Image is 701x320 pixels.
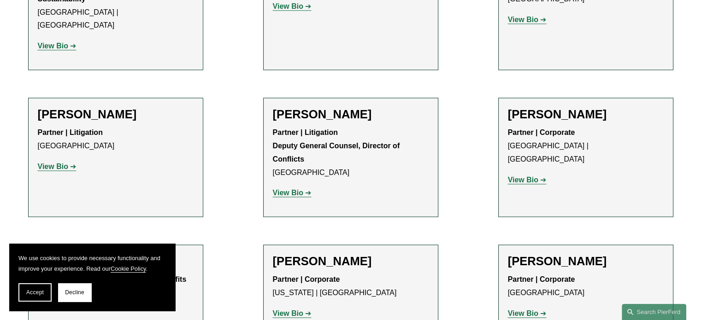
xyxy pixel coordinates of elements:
h2: [PERSON_NAME] [273,254,429,268]
p: We use cookies to provide necessary functionality and improve your experience. Read our . [18,253,166,274]
p: [GEOGRAPHIC_DATA] [508,273,664,300]
strong: View Bio [273,2,303,10]
h2: [PERSON_NAME] [508,107,664,122]
strong: Partner | Corporate [508,275,575,283]
span: Decline [65,289,84,296]
strong: View Bio [508,176,538,184]
button: Accept [18,283,52,302]
h2: [PERSON_NAME] [508,254,664,268]
strong: Partner | Litigation [38,128,103,136]
a: View Bio [508,16,547,23]
strong: View Bio [38,163,68,170]
strong: View Bio [38,42,68,50]
strong: Partner | Corporate [273,275,340,283]
strong: View Bio [273,309,303,317]
strong: Partner | Litigation Deputy General Counsel, Director of Conflicts [273,128,402,163]
button: Decline [58,283,91,302]
strong: Partner | Corporate [508,128,575,136]
h2: [PERSON_NAME] [273,107,429,122]
h2: [PERSON_NAME] [38,107,194,122]
section: Cookie banner [9,244,175,311]
a: View Bio [38,163,77,170]
a: View Bio [273,189,312,197]
a: View Bio [273,309,312,317]
p: [GEOGRAPHIC_DATA] | [GEOGRAPHIC_DATA] [508,126,664,166]
a: View Bio [508,176,547,184]
a: Search this site [622,304,686,320]
a: View Bio [273,2,312,10]
a: Cookie Policy [111,265,146,272]
p: [US_STATE] | [GEOGRAPHIC_DATA] [273,273,429,300]
strong: View Bio [273,189,303,197]
a: View Bio [38,42,77,50]
p: [GEOGRAPHIC_DATA] [38,126,194,153]
p: [GEOGRAPHIC_DATA] [273,126,429,179]
strong: View Bio [508,16,538,23]
a: View Bio [508,309,547,317]
span: Accept [26,289,44,296]
strong: View Bio [508,309,538,317]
